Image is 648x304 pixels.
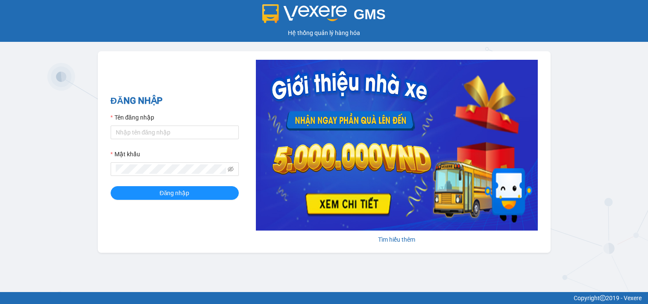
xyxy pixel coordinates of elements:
span: eye-invisible [228,166,234,172]
span: GMS [354,6,386,22]
span: copyright [600,295,606,301]
div: Tìm hiểu thêm [256,235,538,244]
div: Copyright 2019 - Vexere [6,293,642,303]
img: banner-0 [256,60,538,231]
label: Tên đăng nhập [111,113,154,122]
img: logo 2 [262,4,347,23]
h2: ĐĂNG NHẬP [111,94,239,108]
span: Đăng nhập [160,188,190,198]
button: Đăng nhập [111,186,239,200]
label: Mật khẩu [111,149,140,159]
input: Mật khẩu [116,164,226,174]
a: GMS [262,13,386,20]
div: Hệ thống quản lý hàng hóa [2,28,646,38]
input: Tên đăng nhập [111,126,239,139]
